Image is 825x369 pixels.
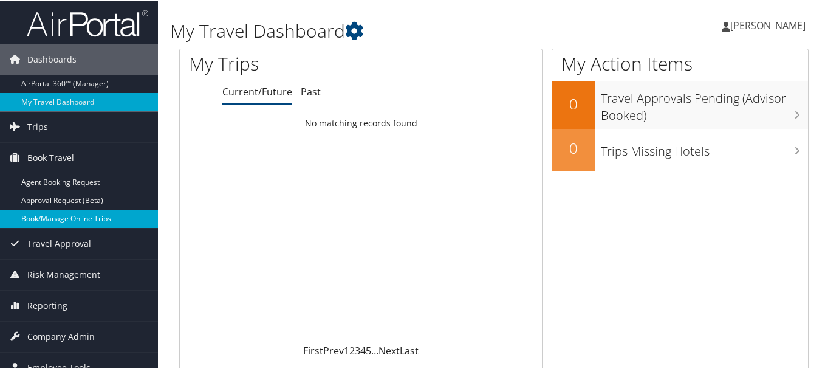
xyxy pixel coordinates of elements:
[301,84,321,97] a: Past
[170,17,602,43] h1: My Travel Dashboard
[344,343,349,356] a: 1
[355,343,360,356] a: 3
[27,111,48,141] span: Trips
[27,320,95,351] span: Company Admin
[27,8,148,36] img: airportal-logo.png
[730,18,806,31] span: [PERSON_NAME]
[303,343,323,356] a: First
[27,289,67,320] span: Reporting
[27,258,100,289] span: Risk Management
[349,343,355,356] a: 2
[371,343,378,356] span: …
[27,227,91,258] span: Travel Approval
[601,136,808,159] h3: Trips Missing Hotels
[189,50,382,75] h1: My Trips
[552,50,808,75] h1: My Action Items
[400,343,419,356] a: Last
[323,343,344,356] a: Prev
[552,80,808,127] a: 0Travel Approvals Pending (Advisor Booked)
[552,128,808,170] a: 0Trips Missing Hotels
[27,142,74,172] span: Book Travel
[552,137,595,157] h2: 0
[378,343,400,356] a: Next
[366,343,371,356] a: 5
[552,92,595,113] h2: 0
[722,6,818,43] a: [PERSON_NAME]
[180,111,542,133] td: No matching records found
[601,83,808,123] h3: Travel Approvals Pending (Advisor Booked)
[360,343,366,356] a: 4
[27,43,77,74] span: Dashboards
[222,84,292,97] a: Current/Future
